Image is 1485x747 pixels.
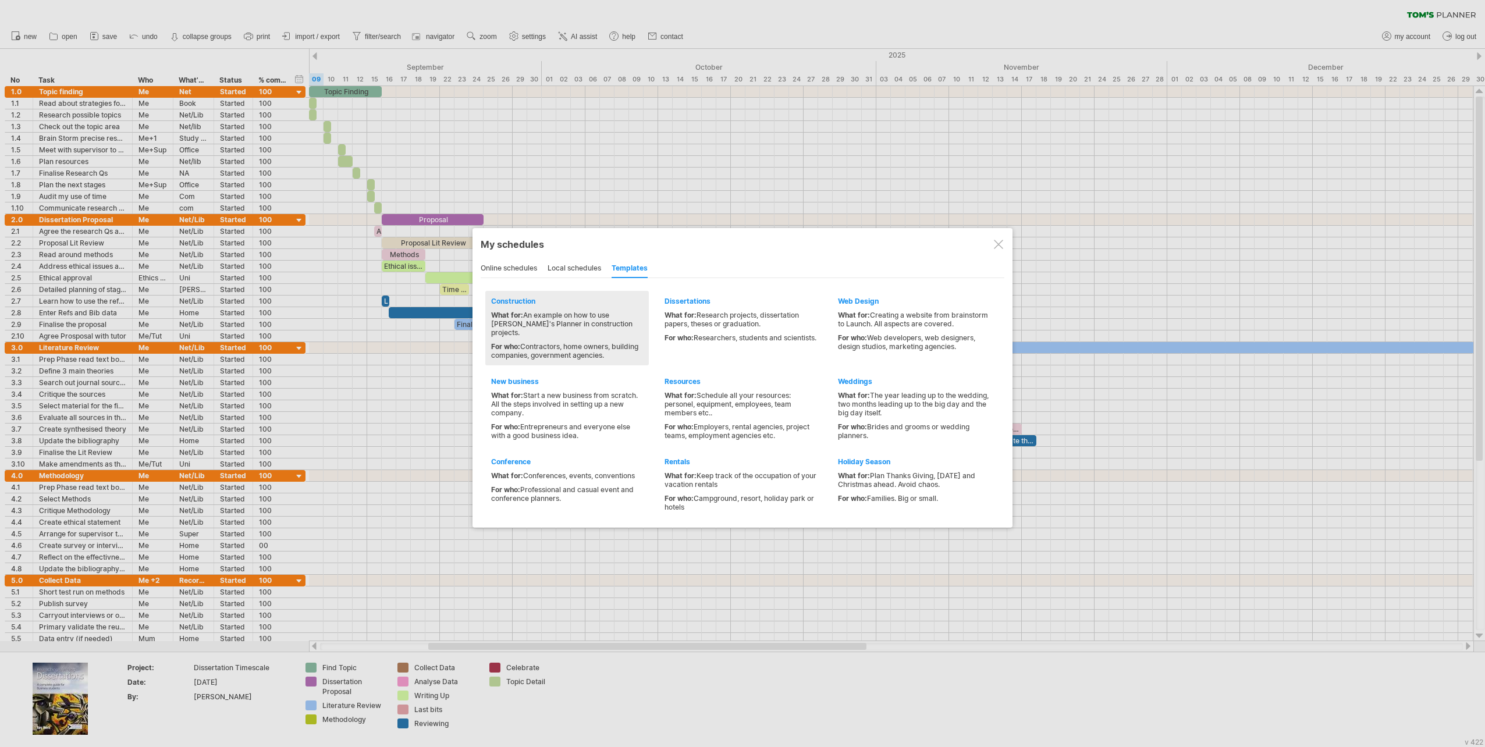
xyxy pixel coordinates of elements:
[838,471,870,480] span: What for:
[838,391,990,417] div: The year leading up to the wedding, two months leading up to the big day and the big day itself.
[665,333,816,342] div: Researchers, students and scientists.
[838,494,867,503] span: For who:
[838,377,990,386] div: Weddings
[838,422,990,440] div: Brides and grooms or wedding planners.
[491,485,643,503] div: Professional and casual event and conference planners.
[838,333,990,351] div: Web developers, web designers, design studios, marketing agencies.
[838,391,870,400] span: What for:
[491,471,643,480] div: Conferences, events, conventions
[838,333,867,342] span: For who:
[665,391,697,400] span: What for:
[491,311,523,319] span: What for:
[548,259,601,278] div: local schedules
[838,471,990,489] div: Plan Thanks Giving, [DATE] and Christmas ahead. Avoid chaos.
[491,297,643,305] div: Construction
[491,311,643,337] div: An example on how to use [PERSON_NAME]'s Planner in construction projects.
[491,422,520,431] span: For who:
[838,311,870,319] span: What for:
[665,311,697,319] span: What for:
[491,422,643,440] div: Entrepreneurs and everyone else with a good business idea.
[665,471,816,489] div: Keep track of the occupation of your vacation rentals
[838,311,990,328] div: Creating a website from brainstorm to Launch. All aspects are covered.
[491,391,523,400] span: What for:
[838,297,990,305] div: Web Design
[838,457,990,466] div: Holiday Season
[838,494,990,503] div: Families. Big or small.
[665,422,816,440] div: Employers, rental agencies, project teams, employment agencies etc.
[665,494,816,511] div: Campground, resort, holiday park or hotels
[665,494,694,503] span: For who:
[491,471,523,480] span: What for:
[491,342,520,351] span: For who:
[481,239,1004,250] div: My schedules
[665,457,816,466] div: Rentals
[665,391,816,417] div: Schedule all your resources: personel, equipment, employees, team members etc..
[665,311,816,328] div: Research projects, dissertation papers, theses or graduation.
[665,297,816,305] div: Dissertations
[481,259,537,278] div: online schedules
[491,377,643,386] div: New business
[665,333,694,342] span: For who:
[491,342,643,360] div: Contractors, home owners, building companies, government agencies.
[838,422,867,431] span: For who:
[491,391,643,417] div: Start a new business from scratch. All the steps involved in setting up a new company.
[491,485,520,494] span: For who:
[612,259,648,278] div: templates
[665,377,816,386] div: Resources
[491,457,643,466] div: Conference
[665,471,697,480] span: What for:
[665,422,694,431] span: For who:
